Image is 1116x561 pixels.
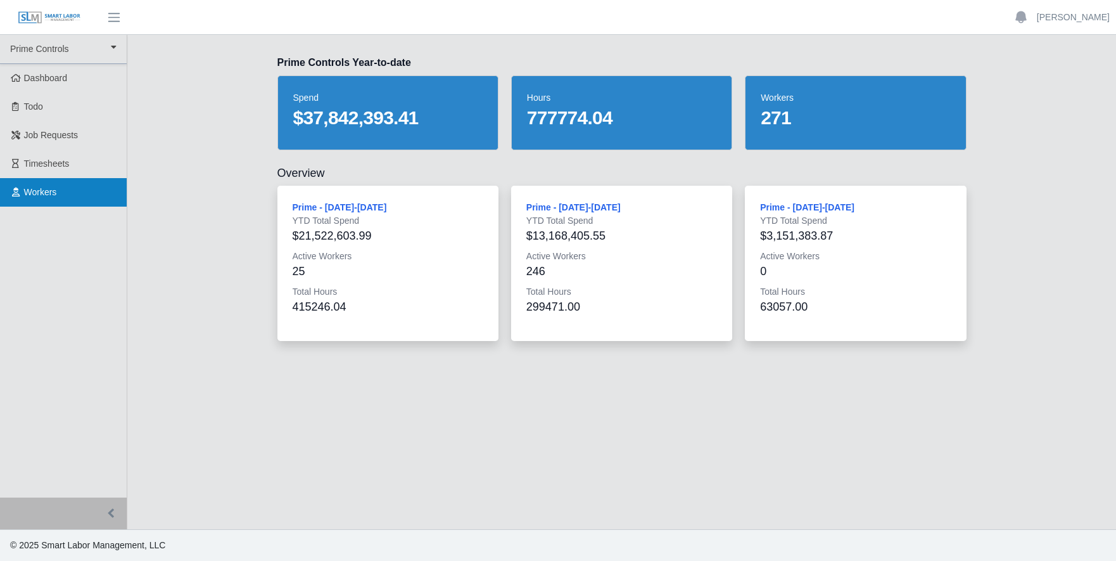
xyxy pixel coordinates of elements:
[760,298,951,316] div: 63057.00
[761,91,950,104] dt: workers
[293,91,483,104] dt: spend
[24,187,57,197] span: Workers
[18,11,81,25] img: SLM Logo
[526,250,717,262] dt: Active Workers
[293,298,483,316] div: 415246.04
[277,165,967,181] h2: Overview
[293,250,483,262] dt: Active Workers
[24,73,68,83] span: Dashboard
[527,91,716,104] dt: hours
[10,540,165,550] span: © 2025 Smart Labor Management, LLC
[526,262,717,280] div: 246
[277,55,967,70] h3: Prime Controls Year-to-date
[293,106,483,129] dd: $37,842,393.41
[293,214,483,227] dt: YTD Total Spend
[526,202,621,212] a: Prime - [DATE]-[DATE]
[760,214,951,227] dt: YTD Total Spend
[526,285,717,298] dt: Total Hours
[293,202,387,212] a: Prime - [DATE]-[DATE]
[760,202,854,212] a: Prime - [DATE]-[DATE]
[24,158,70,169] span: Timesheets
[1037,11,1110,24] a: [PERSON_NAME]
[293,227,483,245] div: $21,522,603.99
[293,285,483,298] dt: Total Hours
[24,130,79,140] span: Job Requests
[761,106,950,129] dd: 271
[527,106,716,129] dd: 777774.04
[526,227,717,245] div: $13,168,405.55
[760,285,951,298] dt: Total Hours
[760,262,951,280] div: 0
[760,250,951,262] dt: Active Workers
[24,101,43,112] span: Todo
[526,214,717,227] dt: YTD Total Spend
[760,227,951,245] div: $3,151,383.87
[526,298,717,316] div: 299471.00
[293,262,483,280] div: 25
